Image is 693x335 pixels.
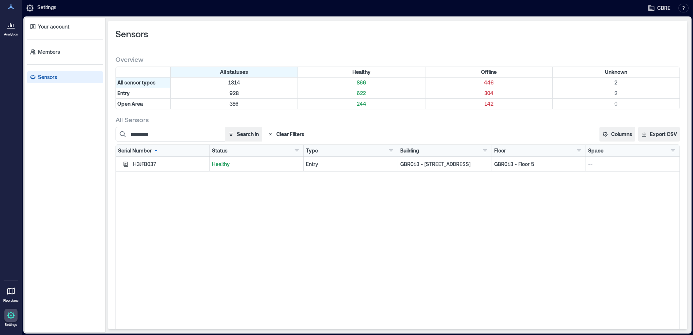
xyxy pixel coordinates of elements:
[427,90,551,97] p: 304
[265,127,307,142] button: Clear Filters
[427,79,551,86] p: 446
[306,161,395,168] div: Entry
[171,67,298,77] div: All statuses
[212,147,228,154] div: Status
[116,88,171,98] div: Filter by Type: Entry
[657,4,670,12] span: CBRE
[427,100,551,108] p: 142
[38,23,69,30] p: Your account
[27,71,103,83] a: Sensors
[38,48,60,56] p: Members
[554,100,678,108] p: 0
[115,55,143,64] span: Overview
[4,32,18,37] p: Analytics
[5,323,17,327] p: Settings
[1,282,21,305] a: Floorplans
[38,74,57,81] p: Sensors
[588,147,603,154] div: Space
[554,79,678,86] p: 2
[400,147,419,154] div: Building
[27,21,103,33] a: Your account
[298,67,425,77] div: Filter by Status: Healthy
[298,88,425,98] div: Filter by Type: Entry & Status: Healthy
[172,90,296,97] p: 928
[116,99,171,109] div: Filter by Type: Open Area
[2,306,20,329] a: Settings
[306,147,318,154] div: Type
[553,88,679,98] div: Filter by Type: Entry & Status: Unknown
[172,100,296,108] p: 386
[299,90,423,97] p: 622
[298,99,425,109] div: Filter by Type: Open Area & Status: Healthy
[225,127,262,142] button: Search in
[3,298,19,303] p: Floorplans
[425,88,553,98] div: Filter by Type: Entry & Status: Offline
[638,127,680,142] button: Export CSV
[553,67,679,77] div: Filter by Status: Unknown
[599,127,635,142] button: Columns
[2,16,20,39] a: Analytics
[299,79,423,86] p: 866
[37,4,56,12] p: Settings
[645,2,673,14] button: CBRE
[172,79,296,86] p: 1314
[554,90,678,97] p: 2
[27,46,103,58] a: Members
[115,28,148,40] span: Sensors
[400,161,489,168] p: GBR013 - [STREET_ADDRESS]
[118,147,159,154] div: Serial Number
[299,100,423,108] p: 244
[133,161,207,168] div: H3JFB037
[115,115,149,124] span: All Sensors
[425,99,553,109] div: Filter by Type: Open Area & Status: Offline
[425,67,553,77] div: Filter by Status: Offline
[588,161,677,168] p: --
[553,99,679,109] div: Filter by Type: Open Area & Status: Unknown (0 sensors)
[116,78,171,88] div: All sensor types
[494,147,506,154] div: Floor
[212,161,301,168] p: Healthy
[494,161,583,168] p: GBR013 - Floor 5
